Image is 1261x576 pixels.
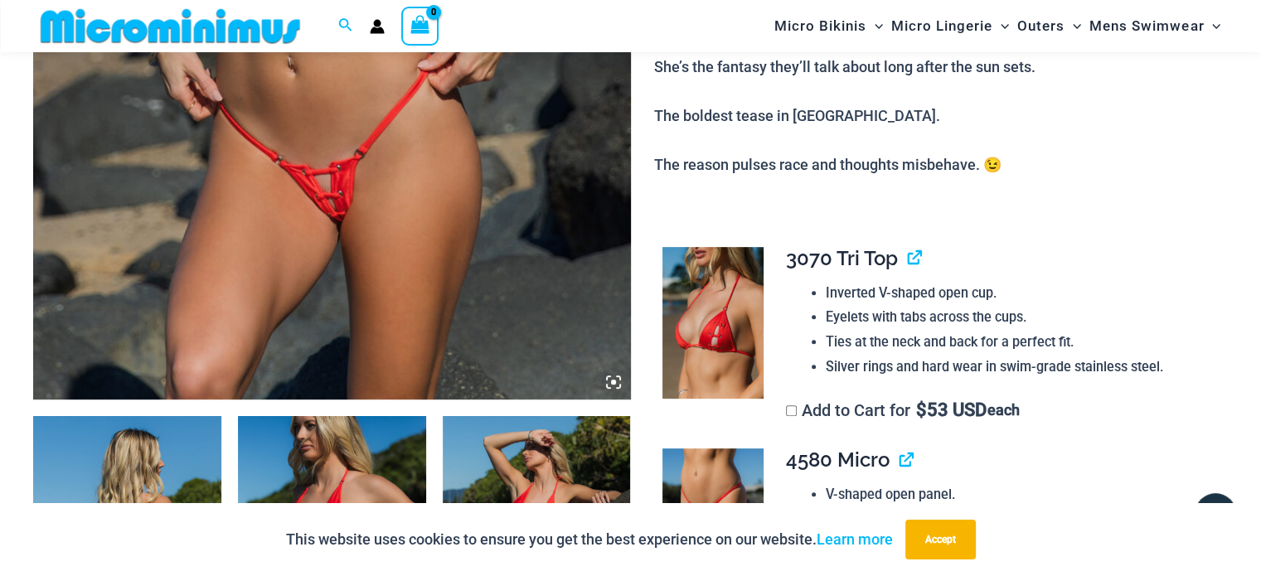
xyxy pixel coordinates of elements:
[786,448,890,472] span: 4580 Micro
[891,5,992,47] span: Micro Lingerie
[826,330,1215,355] li: Ties at the neck and back for a perfect fit.
[370,19,385,34] a: Account icon link
[1013,5,1085,47] a: OutersMenu ToggleMenu Toggle
[1017,5,1065,47] span: Outers
[770,5,887,47] a: Micro BikinisMenu ToggleMenu Toggle
[662,247,764,399] img: Link Tangello 3070 Tri Top
[786,400,1021,420] label: Add to Cart for
[992,5,1009,47] span: Menu Toggle
[1204,5,1220,47] span: Menu Toggle
[401,7,439,45] a: View Shopping Cart, empty
[866,5,883,47] span: Menu Toggle
[826,281,1215,306] li: Inverted V-shaped open cup.
[786,246,898,270] span: 3070 Tri Top
[786,405,797,416] input: Add to Cart for$53 USD each
[817,530,893,548] a: Learn more
[768,2,1228,50] nav: Site Navigation
[987,402,1020,419] span: each
[826,482,1215,507] li: V-shaped open panel.
[1085,5,1225,47] a: Mens SwimwearMenu ToggleMenu Toggle
[774,5,866,47] span: Micro Bikinis
[826,305,1215,330] li: Eyelets with tabs across the cups.
[915,402,986,419] span: 53 USD
[338,16,353,36] a: Search icon link
[286,527,893,552] p: This website uses cookies to ensure you get the best experience on our website.
[1065,5,1081,47] span: Menu Toggle
[915,399,926,420] span: $
[826,355,1215,380] li: Silver rings and hard wear in swim-grade stainless steel.
[34,7,307,45] img: MM SHOP LOGO FLAT
[905,520,976,559] button: Accept
[1089,5,1204,47] span: Mens Swimwear
[887,5,1013,47] a: Micro LingerieMenu ToggleMenu Toggle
